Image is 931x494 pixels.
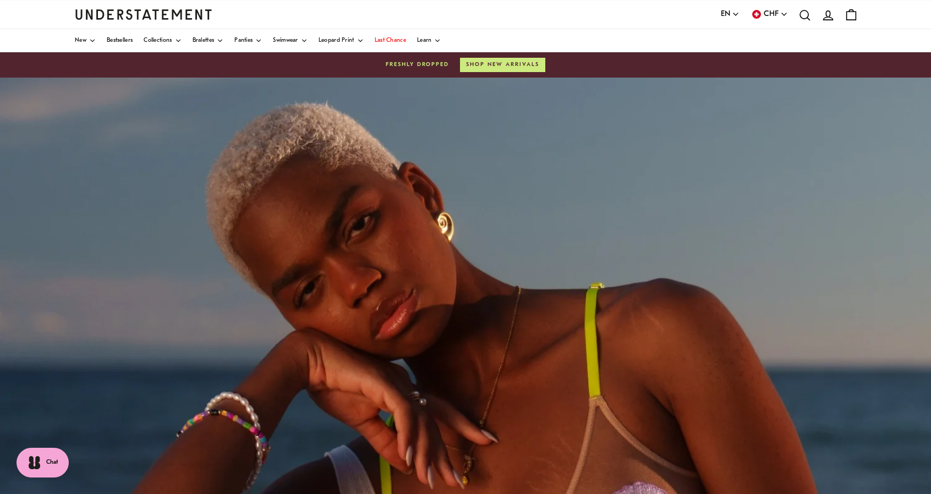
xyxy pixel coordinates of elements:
span: Freshly dropped [386,61,449,69]
a: Learn [417,29,441,52]
button: EN [721,8,740,20]
span: Leopard Print [319,38,354,43]
a: Freshly droppedShop new arrivals [75,58,856,72]
a: Last Chance [375,29,406,52]
a: Panties [234,29,262,52]
span: CHF [764,8,779,20]
a: Leopard Print [319,29,364,52]
a: Collections [144,29,181,52]
span: Collections [144,38,172,43]
a: Swimwear [273,29,307,52]
button: Shop new arrivals [460,58,545,72]
a: Bestsellers [107,29,133,52]
span: Chat [46,458,58,467]
a: Bralettes [193,29,224,52]
a: New [75,29,96,52]
span: Swimwear [273,38,298,43]
span: Learn [417,38,432,43]
span: EN [721,8,730,20]
span: New [75,38,86,43]
span: Bralettes [193,38,215,43]
button: CHF [751,8,788,20]
a: Understatement Homepage [75,9,212,19]
span: Last Chance [375,38,406,43]
span: Bestsellers [107,38,133,43]
button: Chat [17,448,69,477]
span: Panties [234,38,253,43]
